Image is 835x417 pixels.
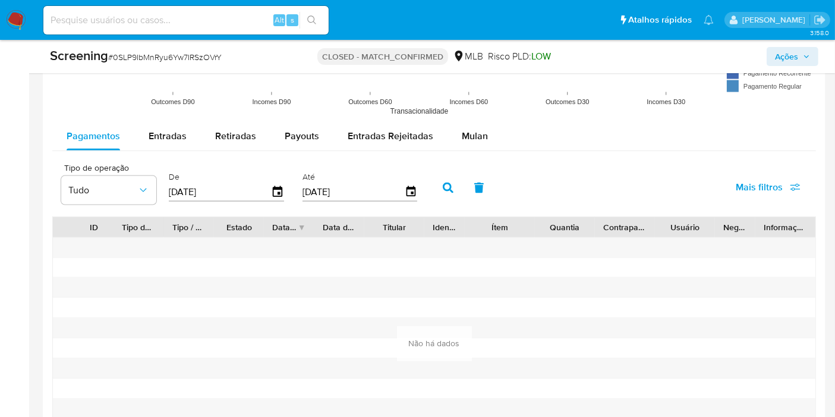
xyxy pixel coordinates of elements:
button: Ações [767,47,818,66]
button: search-icon [300,12,324,29]
a: Notificações [704,15,714,25]
b: Screening [50,46,108,65]
span: LOW [531,49,551,63]
p: CLOSED - MATCH_CONFIRMED [317,48,448,65]
div: MLB [453,50,483,63]
span: # 0SLP9IbMnRyu6Yw7IRSzOVrY [108,51,222,63]
input: Pesquise usuários ou casos... [43,12,329,28]
p: leticia.merlin@mercadolivre.com [742,14,809,26]
span: Alt [275,14,284,26]
span: Atalhos rápidos [628,14,692,26]
span: Ações [775,47,798,66]
span: s [291,14,294,26]
span: 3.158.0 [810,28,829,37]
a: Sair [814,14,826,26]
span: Risco PLD: [488,50,551,63]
